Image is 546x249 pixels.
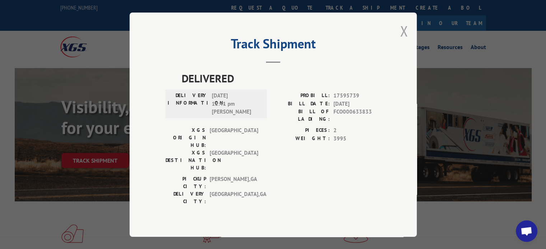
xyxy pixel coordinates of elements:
[165,190,206,205] label: DELIVERY CITY:
[165,126,206,149] label: XGS ORIGIN HUB:
[210,126,258,149] span: [GEOGRAPHIC_DATA]
[333,126,381,135] span: 2
[400,21,408,40] button: Close modal
[333,92,381,100] span: 17595739
[210,149,258,172] span: [GEOGRAPHIC_DATA]
[333,100,381,108] span: [DATE]
[273,108,330,123] label: BILL OF LADING:
[210,190,258,205] span: [GEOGRAPHIC_DATA] , GA
[212,92,260,116] span: [DATE] 12:41 pm [PERSON_NAME]
[165,39,381,52] h2: Track Shipment
[273,126,330,135] label: PIECES:
[273,92,330,100] label: PROBILL:
[333,134,381,143] span: 3995
[168,92,208,116] label: DELIVERY INFORMATION:
[333,108,381,123] span: FCO000633833
[210,175,258,190] span: [PERSON_NAME] , GA
[182,70,381,86] span: DELIVERED
[165,175,206,190] label: PICKUP CITY:
[273,100,330,108] label: BILL DATE:
[273,134,330,143] label: WEIGHT:
[165,149,206,172] label: XGS DESTINATION HUB:
[516,220,537,242] div: Open chat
